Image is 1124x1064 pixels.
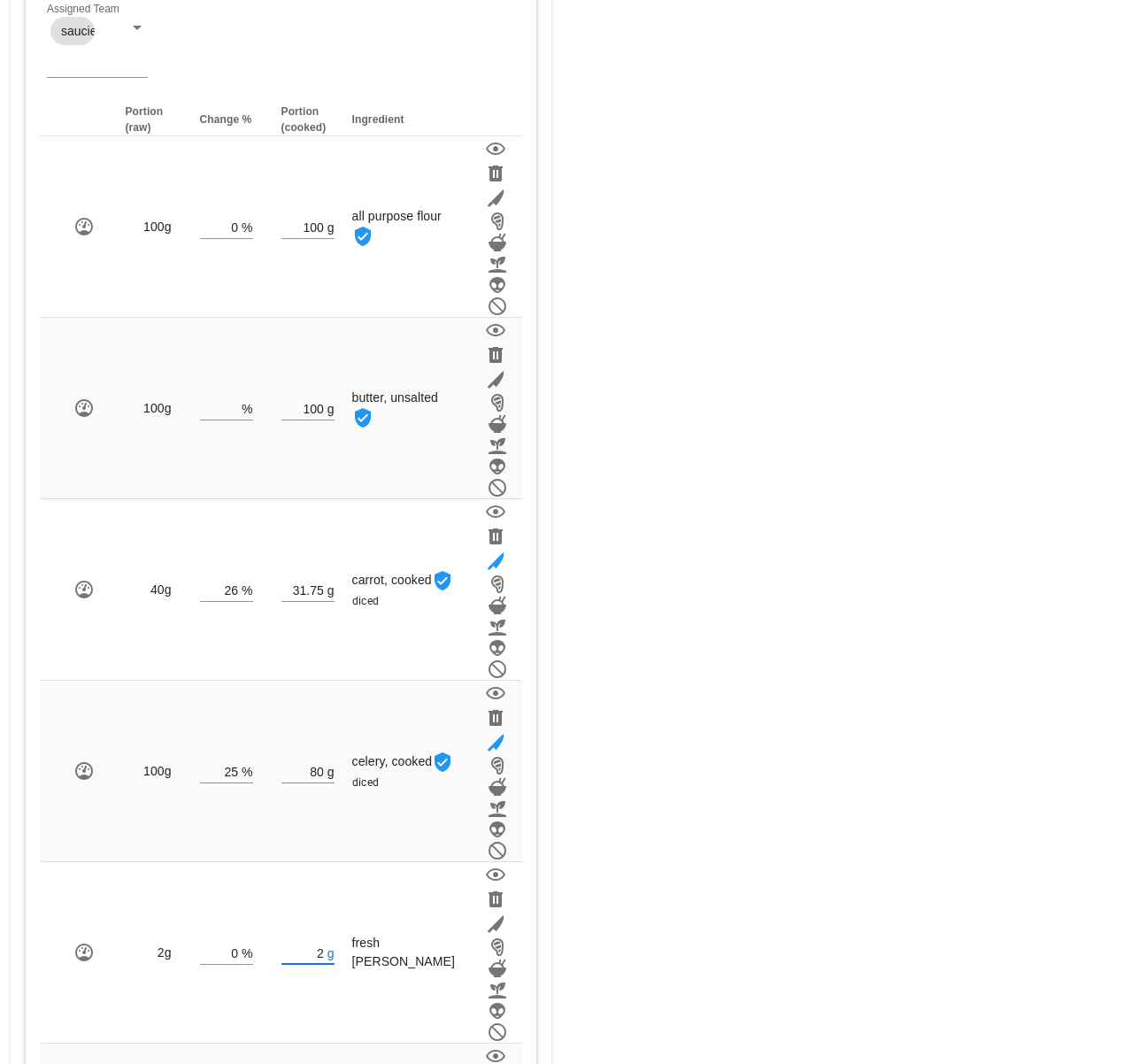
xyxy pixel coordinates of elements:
span: fresh [PERSON_NAME] [352,936,455,968]
span: butter, unsalted [352,390,438,424]
th: Portion (raw) [111,104,185,136]
div: % [238,578,252,601]
span: carrot, cooked [352,573,453,587]
td: 100g [111,136,185,318]
div: Assigned Teamsauciers [47,13,148,77]
th: Change % [186,104,267,136]
th: Ingredient [349,104,469,136]
div: g [324,941,335,964]
div: g [324,397,335,420]
span: sauciers [61,17,84,45]
div: % [238,941,252,964]
div: % [238,215,252,238]
label: Assigned Team [47,3,119,16]
td: 2g [111,862,185,1044]
td: 40g [111,499,185,681]
div: g [324,759,335,783]
th: Portion (cooked) [267,104,349,136]
div: g [324,578,335,601]
td: 100g [111,681,185,862]
td: 100g [111,318,185,499]
span: celery, cooked [352,754,454,768]
div: g [324,215,335,238]
span: diced [352,776,387,789]
div: % [238,759,252,783]
span: diced [352,595,387,607]
span: all purpose flour [352,209,442,243]
div: % [238,397,252,420]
